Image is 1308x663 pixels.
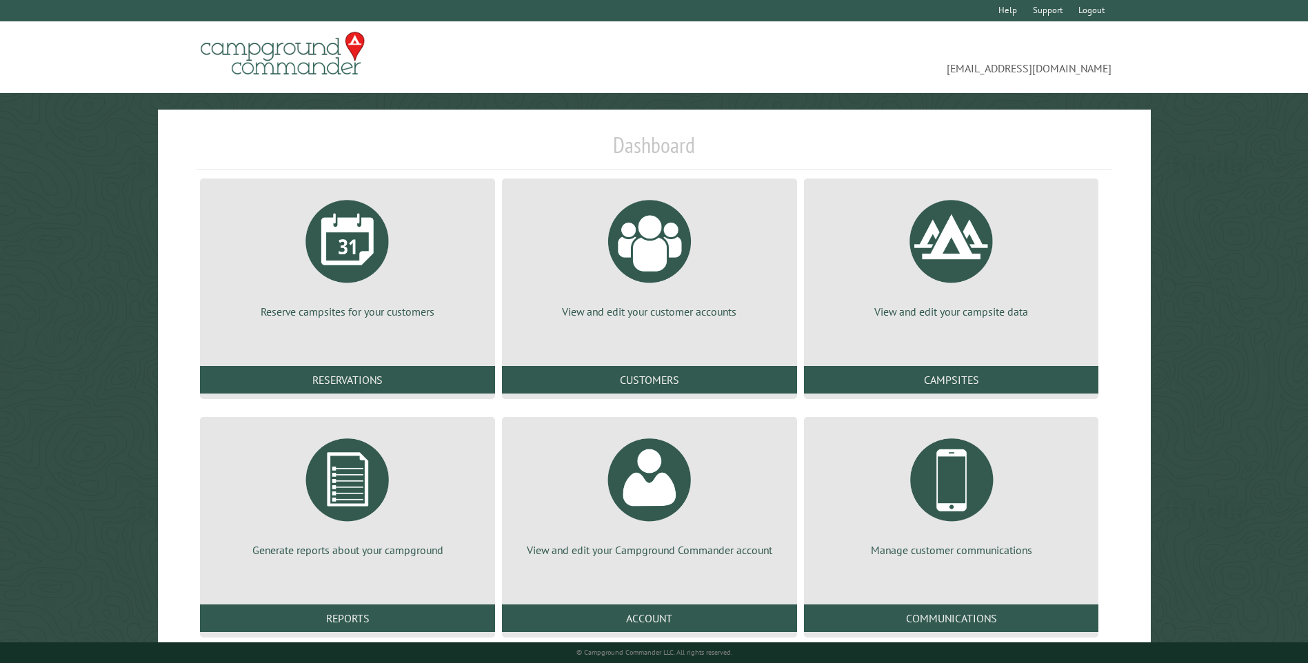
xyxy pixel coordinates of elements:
[821,542,1083,558] p: Manage customer communications
[519,190,781,319] a: View and edit your customer accounts
[519,542,781,558] p: View and edit your Campground Commander account
[200,604,495,632] a: Reports
[519,304,781,319] p: View and edit your customer accounts
[217,428,479,558] a: Generate reports about your campground
[197,132,1111,170] h1: Dashboard
[217,304,479,319] p: Reserve campsites for your customers
[821,190,1083,319] a: View and edit your campsite data
[821,304,1083,319] p: View and edit your campsite data
[804,604,1099,632] a: Communications
[654,38,1111,76] span: [EMAIL_ADDRESS][DOMAIN_NAME]
[217,190,479,319] a: Reserve campsites for your customers
[200,366,495,394] a: Reservations
[576,648,732,657] small: © Campground Commander LLC. All rights reserved.
[519,428,781,558] a: View and edit your Campground Commander account
[502,366,797,394] a: Customers
[502,604,797,632] a: Account
[217,542,479,558] p: Generate reports about your campground
[821,428,1083,558] a: Manage customer communications
[804,366,1099,394] a: Campsites
[197,27,369,81] img: Campground Commander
